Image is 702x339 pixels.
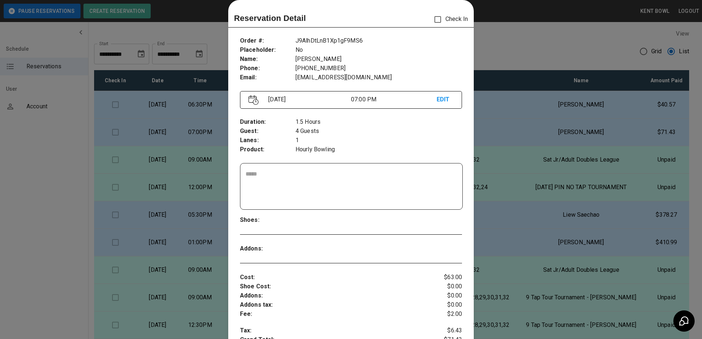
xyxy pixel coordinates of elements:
[437,95,454,104] p: EDIT
[296,64,462,73] p: [PHONE_NUMBER]
[296,73,462,82] p: [EMAIL_ADDRESS][DOMAIN_NAME]
[240,127,296,136] p: Guest :
[240,36,296,46] p: Order # :
[240,216,296,225] p: Shoes :
[425,273,462,282] p: $63.00
[240,46,296,55] p: Placeholder :
[240,273,425,282] p: Cost :
[234,12,306,24] p: Reservation Detail
[296,118,462,127] p: 1.5 Hours
[240,64,296,73] p: Phone :
[240,73,296,82] p: Email :
[240,282,425,291] p: Shoe Cost :
[430,12,468,27] p: Check In
[240,300,425,310] p: Addons tax :
[240,136,296,145] p: Lanes :
[296,55,462,64] p: [PERSON_NAME]
[248,95,259,105] img: Vector
[296,36,462,46] p: J9AlhDtLnB1Xp1gF9MS6
[296,127,462,136] p: 4 Guests
[240,310,425,319] p: Fee :
[240,145,296,154] p: Product :
[296,145,462,154] p: Hourly Bowling
[425,291,462,300] p: $0.00
[425,300,462,310] p: $0.00
[240,118,296,127] p: Duration :
[240,291,425,300] p: Addons :
[240,55,296,64] p: Name :
[240,244,296,253] p: Addons :
[296,46,462,55] p: No
[296,136,462,145] p: 1
[425,282,462,291] p: $0.00
[240,326,425,335] p: Tax :
[425,326,462,335] p: $6.43
[425,310,462,319] p: $2.00
[265,95,351,104] p: [DATE]
[351,95,437,104] p: 07:00 PM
